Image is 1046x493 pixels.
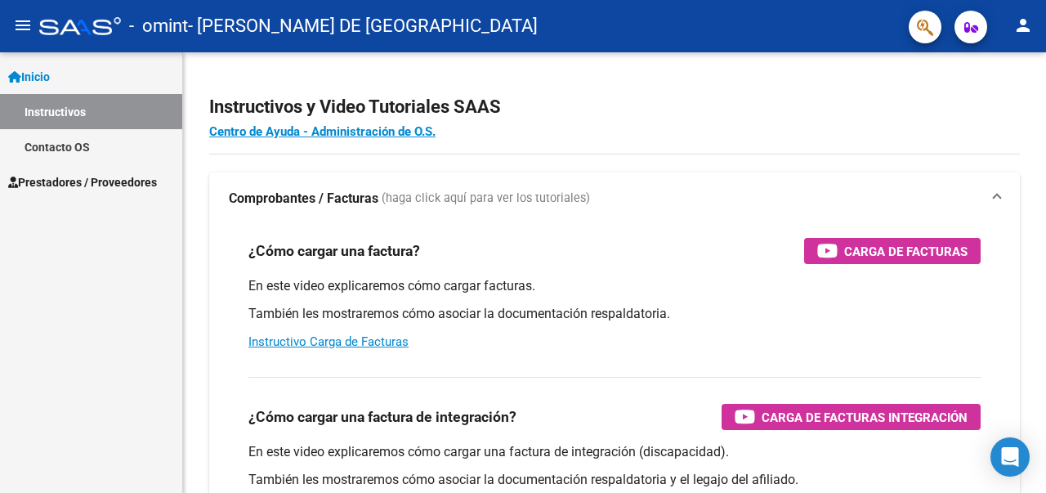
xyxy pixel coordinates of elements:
[248,334,409,349] a: Instructivo Carga de Facturas
[8,68,50,86] span: Inicio
[248,443,981,461] p: En este video explicaremos cómo cargar una factura de integración (discapacidad).
[188,8,538,44] span: - [PERSON_NAME] DE [GEOGRAPHIC_DATA]
[229,190,378,208] strong: Comprobantes / Facturas
[248,305,981,323] p: También les mostraremos cómo asociar la documentación respaldatoria.
[209,92,1020,123] h2: Instructivos y Video Tutoriales SAAS
[248,471,981,489] p: También les mostraremos cómo asociar la documentación respaldatoria y el legajo del afiliado.
[382,190,590,208] span: (haga click aquí para ver los tutoriales)
[209,124,436,139] a: Centro de Ayuda - Administración de O.S.
[990,437,1030,477] div: Open Intercom Messenger
[209,173,1020,225] mat-expansion-panel-header: Comprobantes / Facturas (haga click aquí para ver los tutoriales)
[1013,16,1033,35] mat-icon: person
[844,241,968,262] span: Carga de Facturas
[762,407,968,428] span: Carga de Facturas Integración
[804,238,981,264] button: Carga de Facturas
[248,240,420,262] h3: ¿Cómo cargar una factura?
[129,8,188,44] span: - omint
[248,406,516,428] h3: ¿Cómo cargar una factura de integración?
[722,404,981,430] button: Carga de Facturas Integración
[13,16,33,35] mat-icon: menu
[8,173,157,191] span: Prestadores / Proveedores
[248,277,981,295] p: En este video explicaremos cómo cargar facturas.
